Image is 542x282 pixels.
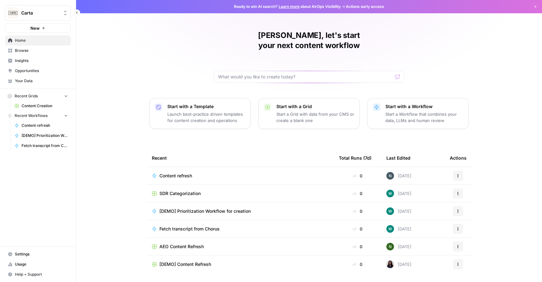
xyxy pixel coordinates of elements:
[386,243,411,250] div: [DATE]
[149,98,251,129] button: Start with a TemplateLaunch best-practice driven templates for content creation and operations
[339,190,376,197] div: 0
[152,243,329,250] a: AEO Content Refresh
[367,98,469,129] button: Start with a WorkflowStart a Workflow that combines your data, LLMs and human review
[152,190,329,197] a: SDR Categorization
[339,261,376,267] div: 0
[214,30,404,51] h1: [PERSON_NAME], let's start your next content workflow
[386,172,394,180] img: mfx9qxiwvwbk9y2m949wqpoopau8
[167,111,245,124] p: Launch best-practice driven templates for content creation and operations
[386,243,394,250] img: g4o9tbhziz0738ibrok3k9f5ina6
[386,261,394,268] img: rox323kbkgutb4wcij4krxobkpon
[15,38,68,43] span: Home
[159,190,201,197] span: SDR Categorization
[152,208,329,214] a: [DEMO] Prioritization Workflow for creation
[22,143,68,149] span: Fetch transcript from Chorus
[167,103,245,110] p: Start with a Template
[276,103,354,110] p: Start with a Grid
[5,269,71,279] button: Help + Support
[5,46,71,56] a: Browse
[339,173,376,179] div: 0
[5,23,71,33] button: New
[386,225,411,233] div: [DATE]
[339,243,376,250] div: 0
[386,149,410,167] div: Last Edited
[218,74,392,80] input: What would you like to create today?
[339,226,376,232] div: 0
[152,226,329,232] a: Fetch transcript from Chorus
[15,68,68,74] span: Opportunities
[5,91,71,101] button: Recent Grids
[5,259,71,269] a: Usage
[22,103,68,109] span: Content Creation
[339,208,376,214] div: 0
[258,98,360,129] button: Start with a GridStart a Grid with data from your CMS or create a blank one
[152,149,329,167] div: Recent
[346,4,384,9] span: Actions early access
[21,10,60,16] span: Carta
[159,243,204,250] span: AEO Content Refresh
[5,76,71,86] a: Your Data
[5,5,71,21] button: Workspace: Carta
[15,58,68,64] span: Insights
[12,141,71,151] a: Fetch transcript from Chorus
[159,208,251,214] span: [DEMO] Prioritization Workflow for creation
[159,226,220,232] span: Fetch transcript from Chorus
[22,123,68,128] span: Content refresh
[279,4,300,9] a: Learn more
[15,93,38,99] span: Recent Grids
[5,111,71,120] button: Recent Workflows
[386,225,394,233] img: vaiar9hhcrg879pubqop5lsxqhgw
[5,35,71,46] a: Home
[7,7,19,19] img: Carta Logo
[339,149,371,167] div: Total Runs (7d)
[12,101,71,111] a: Content Creation
[5,56,71,66] a: Insights
[386,207,394,215] img: vaiar9hhcrg879pubqop5lsxqhgw
[234,4,341,9] span: Ready to win AI search? about AirOps Visibility
[385,103,463,110] p: Start with a Workflow
[12,120,71,131] a: Content refresh
[386,261,411,268] div: [DATE]
[15,261,68,267] span: Usage
[30,25,40,31] span: New
[15,272,68,277] span: Help + Support
[386,190,411,197] div: [DATE]
[15,113,48,119] span: Recent Workflows
[386,207,411,215] div: [DATE]
[386,172,411,180] div: [DATE]
[159,173,192,179] span: Content refresh
[386,190,394,197] img: vaiar9hhcrg879pubqop5lsxqhgw
[385,111,463,124] p: Start a Workflow that combines your data, LLMs and human review
[450,149,467,167] div: Actions
[15,251,68,257] span: Settings
[5,249,71,259] a: Settings
[276,111,354,124] p: Start a Grid with data from your CMS or create a blank one
[152,173,329,179] a: Content refresh
[15,78,68,84] span: Your Data
[152,261,329,267] a: [DEMO] Content Refresh
[5,66,71,76] a: Opportunities
[159,261,211,267] span: [DEMO] Content Refresh
[12,131,71,141] a: [DEMO] Prioritization Workflow for creation
[15,48,68,53] span: Browse
[22,133,68,138] span: [DEMO] Prioritization Workflow for creation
